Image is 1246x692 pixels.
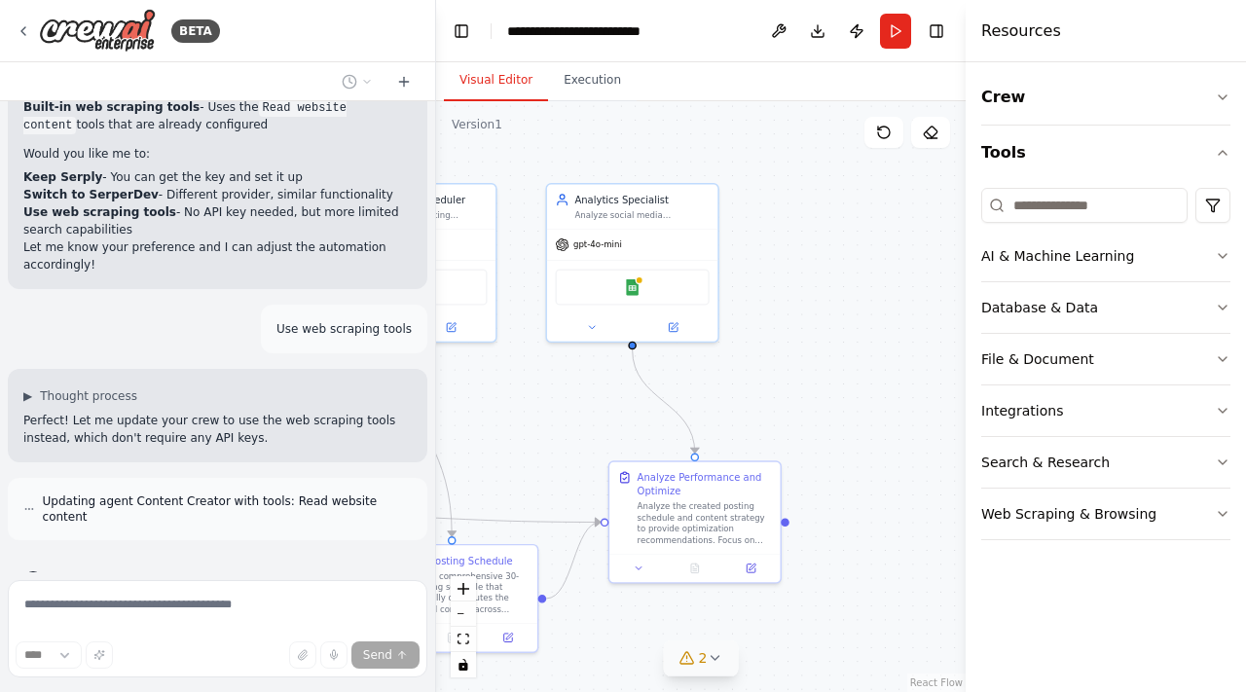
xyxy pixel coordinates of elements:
[23,188,159,201] strong: Switch to SerperDev
[451,576,476,601] button: zoom in
[981,349,1094,369] div: File & Document
[23,145,412,163] p: Would you like me to:
[546,515,601,605] g: Edge from 6939aecd-497a-4813-839b-fb8b0e02a9bd to 35b911f4-3122-4191-922a-ee92be2eae92
[40,388,137,404] span: Thought process
[548,60,637,101] button: Execution
[23,186,412,203] li: - Different provider, similar functionality
[171,19,220,43] div: BETA
[452,117,502,132] div: Version 1
[451,652,476,677] button: toggle interactivity
[23,388,137,404] button: ▶Thought process
[507,21,706,41] nav: breadcrumb
[444,60,548,101] button: Visual Editor
[23,168,412,186] li: - You can get the key and set it up
[981,70,1230,125] button: Crew
[451,601,476,627] button: zoom out
[23,170,102,184] strong: Keep Serply
[363,647,392,663] span: Send
[365,544,538,653] div: Create Posting ScheduleDevelop a comprehensive 30-day posting schedule that strategically distrib...
[910,677,963,688] a: React Flow attribution
[39,9,156,53] img: Logo
[323,183,496,343] div: Social Media SchedulerCreate detailed posting schedules and recommend optimal posting times based...
[624,279,641,296] img: Google Sheets
[981,401,1063,420] div: Integrations
[981,246,1134,266] div: AI & Machine Learning
[608,460,782,583] div: Analyze Performance and OptimizeAnalyze the created posting schedule and content strategy to prov...
[699,648,708,668] span: 2
[574,209,709,220] div: Analyze social media performance metrics, engagement data, and audience insights to provide actio...
[352,193,487,206] div: Social Media Scheduler
[923,18,950,45] button: Hide right sidebar
[289,641,316,669] button: Upload files
[981,437,1230,488] button: Search & Research
[981,504,1156,524] div: Web Scraping & Browsing
[981,180,1230,556] div: Tools
[981,231,1230,281] button: AI & Machine Learning
[664,640,739,676] button: 2
[23,203,412,238] li: - No API key needed, but more limited search capabilities
[448,18,475,45] button: Hide left sidebar
[981,19,1061,43] h4: Resources
[23,205,176,219] strong: Use web scraping tools
[394,554,513,567] div: Create Posting Schedule
[23,100,200,114] strong: Built-in web scraping tools
[981,489,1230,539] button: Web Scraping & Browsing
[981,453,1110,472] div: Search & Research
[545,183,718,343] div: Analytics SpecialistAnalyze social media performance metrics, engagement data, and audience insig...
[412,319,491,336] button: Open in side panel
[573,239,622,250] span: gpt-4o-mini
[23,98,412,133] li: - Uses the tools that are already configured
[23,388,32,404] span: ▶
[304,508,601,528] g: Edge from 3be428ef-b641-4978-bff4-59c928fbabd3 to 35b911f4-3122-4191-922a-ee92be2eae92
[388,70,420,93] button: Start a new chat
[666,560,724,576] button: No output available
[86,641,113,669] button: Improve this prompt
[981,282,1230,333] button: Database & Data
[727,560,775,576] button: Open in side panel
[981,126,1230,180] button: Tools
[334,70,381,93] button: Switch to previous chat
[981,334,1230,384] button: File & Document
[351,641,420,669] button: Send
[638,501,772,546] div: Analyze the created posting schedule and content strategy to provide optimization recommendations...
[451,576,476,677] div: React Flow controls
[23,412,412,447] p: Perfect! Let me update your crew to use the web scraping tools instead, which don't require any A...
[320,641,348,669] button: Click to speak your automation idea
[484,630,531,646] button: Open in side panel
[23,238,412,273] p: Let me know your preference and I can adjust the automation accordingly!
[43,493,412,525] span: Updating agent Content Creator with tools: Read website content
[981,298,1098,317] div: Database & Data
[981,385,1230,436] button: Integrations
[634,319,713,336] button: Open in side panel
[23,99,347,134] code: Read website content
[451,627,476,652] button: fit view
[574,193,709,206] div: Analytics Specialist
[352,209,487,220] div: Create detailed posting schedules and recommend optimal posting times based on platform best prac...
[625,349,701,453] g: Edge from 440384a6-e7a8-4884-9430-18e09d59da8a to 35b911f4-3122-4191-922a-ee92be2eae92
[394,570,529,615] div: Develop a comprehensive 30-day posting schedule that strategically distributes the generated cont...
[638,470,772,498] div: Analyze Performance and Optimize
[276,320,412,338] p: Use web scraping tools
